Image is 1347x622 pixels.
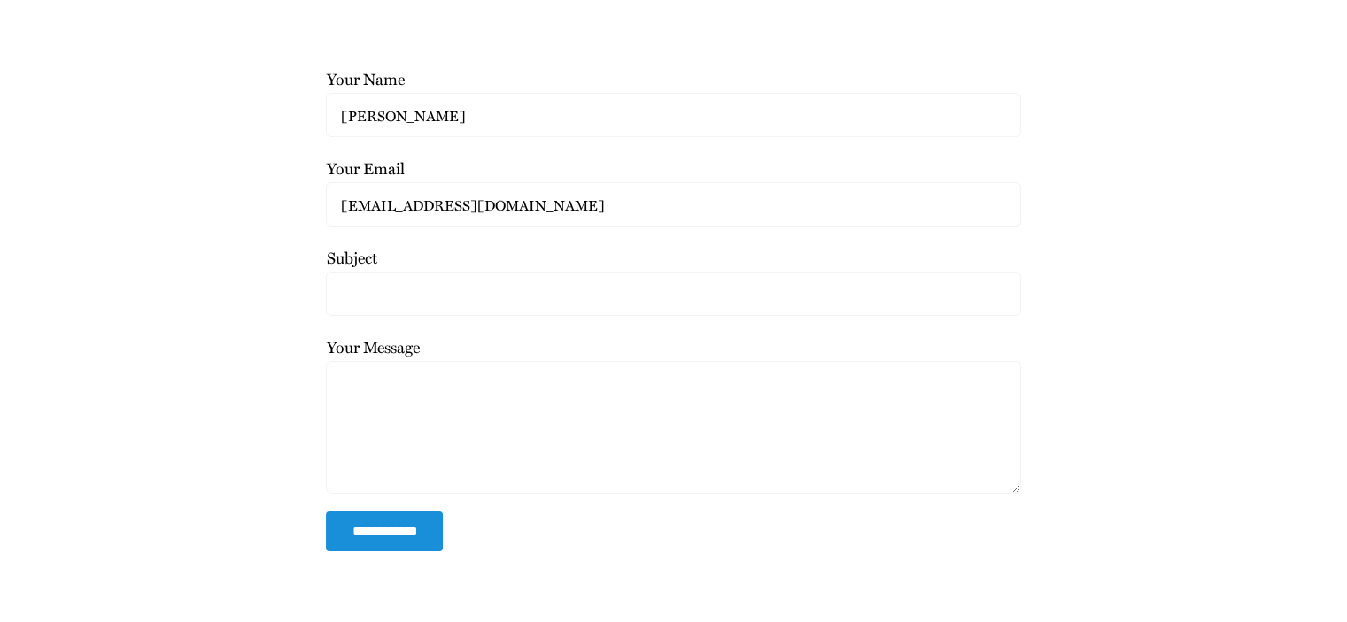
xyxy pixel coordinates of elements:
[326,157,1020,213] label: Your Email
[326,335,1020,436] label: Your Message
[326,182,1020,227] input: Your Email
[326,361,1020,494] textarea: Your Message
[326,67,1020,124] label: Your Name
[326,272,1020,316] input: Subject
[326,65,1020,551] form: Contact form
[326,246,1020,303] label: Subject
[326,93,1020,137] input: Your Name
